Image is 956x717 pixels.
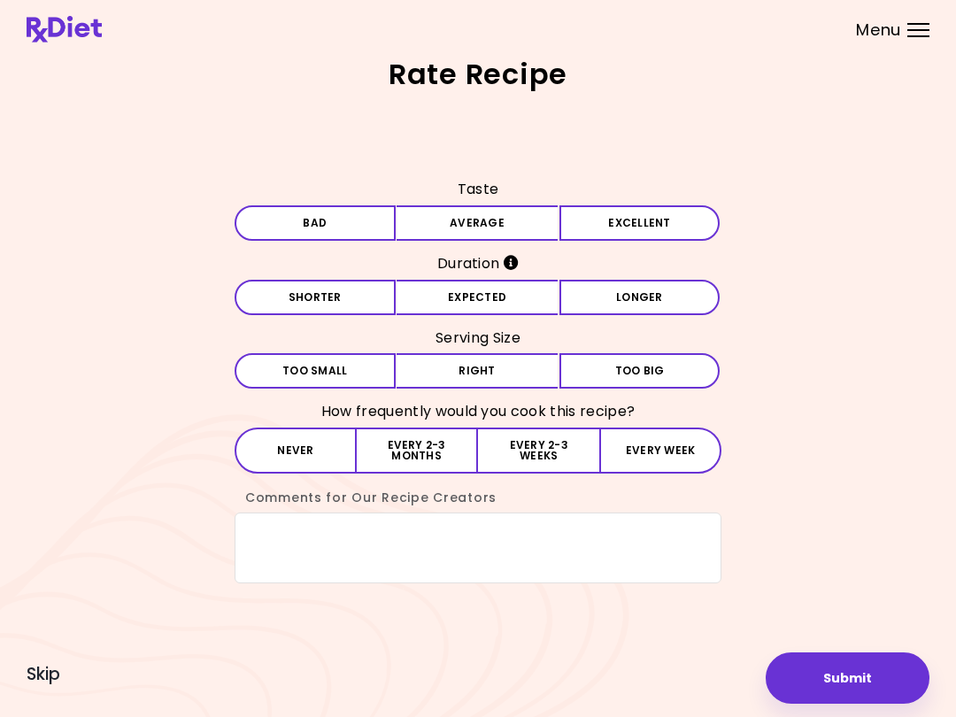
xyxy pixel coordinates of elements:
button: Every 2-3 months [357,428,478,474]
button: Skip [27,665,60,684]
button: Expected [397,280,558,315]
span: Menu [856,22,901,38]
label: Comments for Our Recipe Creators [235,489,497,506]
button: Average [397,205,558,241]
button: Excellent [559,205,721,241]
h3: How frequently would you cook this recipe? [235,397,721,426]
button: Too small [235,353,396,389]
button: Longer [559,280,721,315]
button: Never [235,428,357,474]
img: RxDiet [27,16,102,42]
h3: Duration [235,250,721,278]
button: Submit [766,652,929,704]
button: Shorter [235,280,396,315]
button: Right [397,353,558,389]
button: Bad [235,205,396,241]
button: Every week [599,428,721,474]
h2: Rate Recipe [27,60,929,89]
h3: Serving Size [235,324,721,352]
span: Too big [615,366,665,376]
button: Too big [559,353,721,389]
span: Too small [282,366,347,376]
i: Info [504,255,519,270]
h3: Taste [235,175,721,204]
button: Every 2-3 weeks [478,428,599,474]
